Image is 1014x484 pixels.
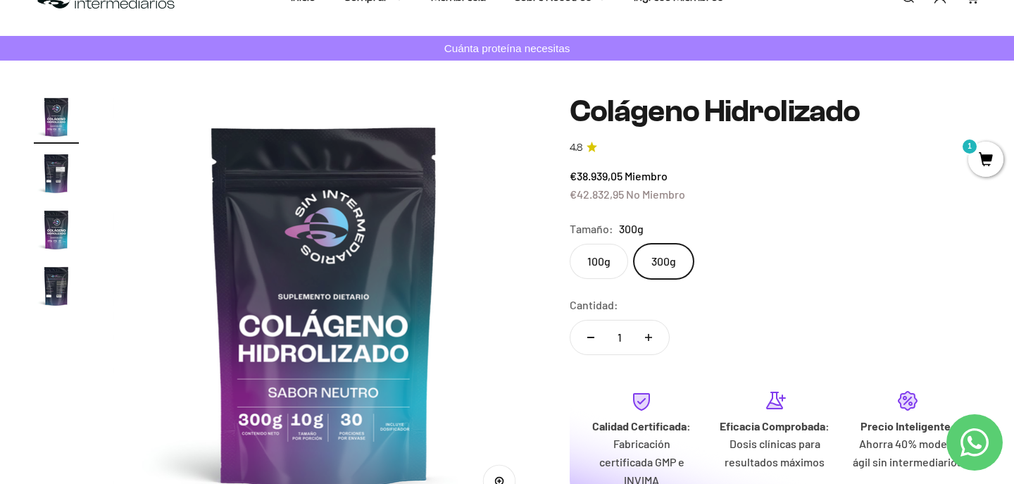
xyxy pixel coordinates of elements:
[625,169,668,182] span: Miembro
[34,207,79,252] img: Colágeno Hidrolizado
[720,419,830,433] strong: Eficacia Comprobada:
[441,39,574,57] p: Cuánta proteína necesitas
[34,94,79,144] button: Ir al artículo 1
[34,207,79,256] button: Ir al artículo 3
[34,151,79,200] button: Ir al artículo 2
[570,140,582,156] span: 4.8
[34,151,79,196] img: Colágeno Hidrolizado
[619,220,644,238] span: 300g
[570,169,622,182] span: €38.939,05
[860,419,955,433] strong: Precio Inteligente:
[853,435,963,471] p: Ahorra 40% modelo ágil sin intermediarios
[968,153,1003,168] a: 1
[570,187,624,201] span: €42.832,95
[570,321,611,354] button: Reducir cantidad
[570,220,613,238] legend: Tamaño:
[626,187,685,201] span: No Miembro
[592,419,691,433] strong: Calidad Certificada:
[570,94,980,128] h1: Colágeno Hidrolizado
[628,321,669,354] button: Aumentar cantidad
[720,435,830,471] p: Dosis clínicas para resultados máximos
[570,140,980,156] a: 4.84.8 de 5.0 estrellas
[34,263,79,309] img: Colágeno Hidrolizado
[34,263,79,313] button: Ir al artículo 4
[961,138,978,155] mark: 1
[34,94,79,139] img: Colágeno Hidrolizado
[570,296,618,314] label: Cantidad:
